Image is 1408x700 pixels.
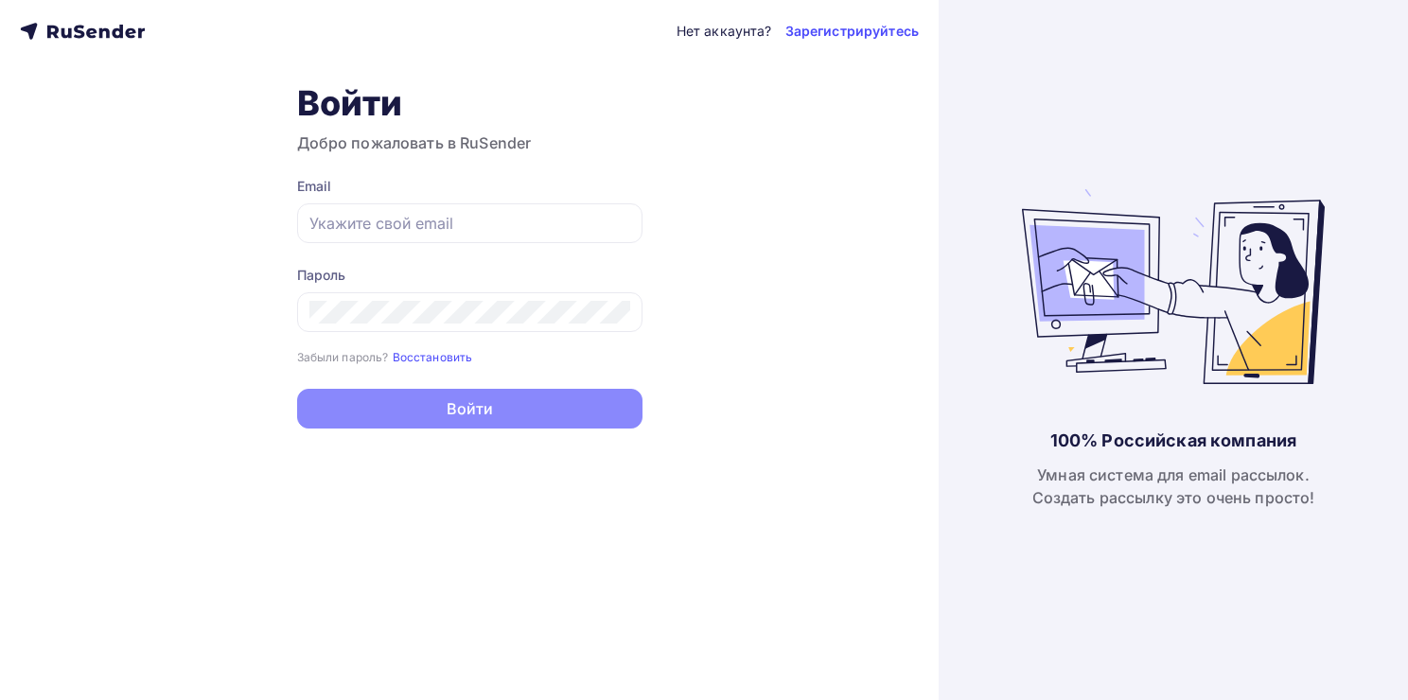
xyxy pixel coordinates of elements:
div: 100% Российская компания [1050,429,1296,452]
button: Войти [297,389,642,429]
h1: Войти [297,82,642,124]
a: Восстановить [393,348,473,364]
a: Зарегистрируйтесь [785,22,919,41]
div: Email [297,177,642,196]
div: Нет аккаунта? [677,22,772,41]
small: Забыли пароль? [297,350,389,364]
div: Умная система для email рассылок. Создать рассылку это очень просто! [1032,464,1315,509]
small: Восстановить [393,350,473,364]
input: Укажите свой email [309,212,630,235]
div: Пароль [297,266,642,285]
h3: Добро пожаловать в RuSender [297,131,642,154]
